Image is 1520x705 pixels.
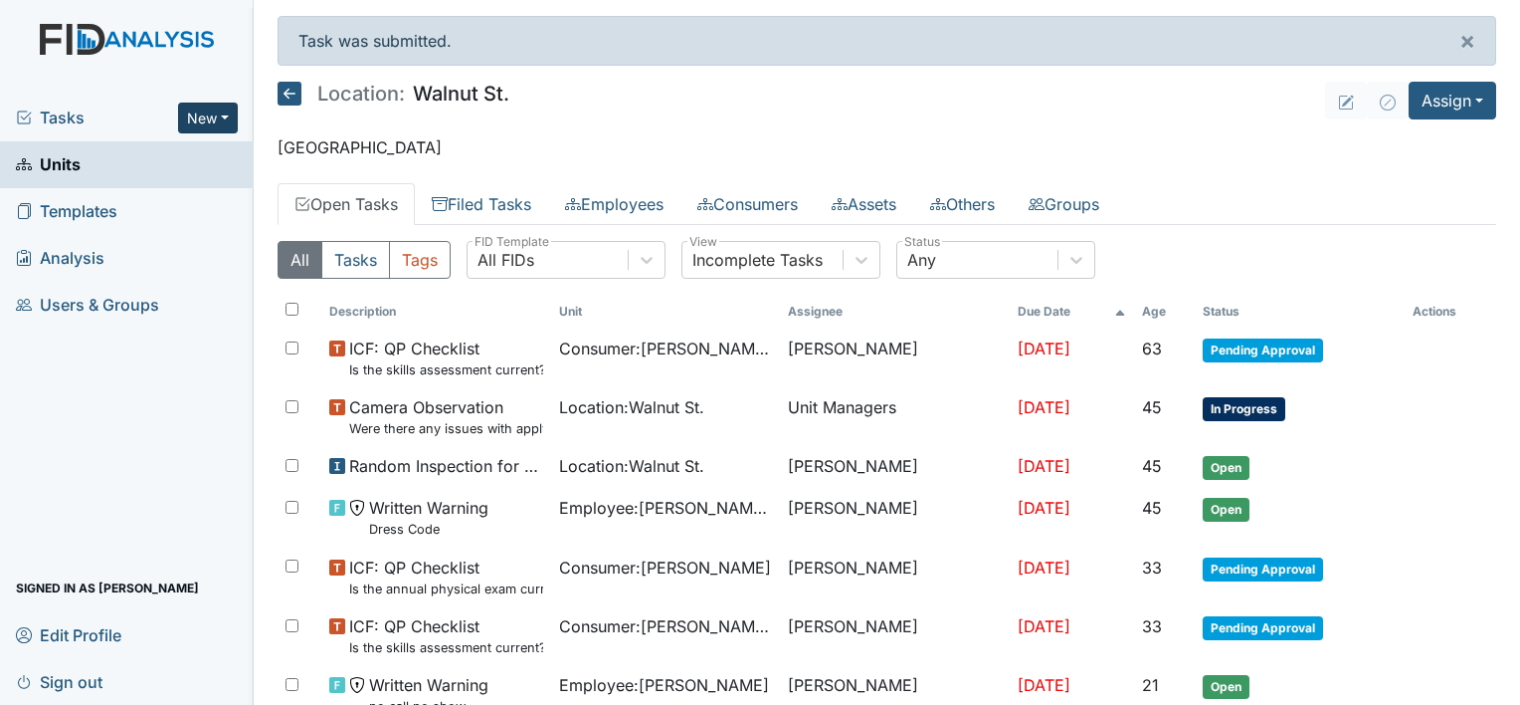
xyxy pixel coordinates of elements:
span: [DATE] [1018,339,1070,358]
th: Assignee [780,295,1010,329]
th: Toggle SortBy [1195,295,1405,329]
th: Toggle SortBy [1010,295,1134,329]
span: Open [1203,498,1249,522]
span: Camera Observation Were there any issues with applying topical medications? ( Starts at the top o... [349,395,543,438]
div: Any [907,248,936,272]
h5: Walnut St. [278,82,509,106]
button: Tasks [321,241,390,279]
p: [GEOGRAPHIC_DATA] [278,135,1496,159]
span: [DATE] [1018,675,1070,695]
a: Tasks [16,106,178,129]
span: Pending Approval [1203,339,1323,362]
td: [PERSON_NAME] [780,548,1010,606]
span: 21 [1142,675,1159,695]
span: 63 [1142,339,1162,358]
span: 33 [1142,616,1162,636]
span: [DATE] [1018,558,1070,578]
span: 45 [1142,498,1162,518]
a: Employees [548,183,680,225]
span: Location : Walnut St. [559,395,704,419]
span: Employee : [PERSON_NAME][GEOGRAPHIC_DATA] [559,496,773,520]
small: Is the skills assessment current? (document the date in the comment section) [349,360,543,379]
span: 45 [1142,456,1162,476]
span: Employee : [PERSON_NAME] [559,673,769,697]
div: Task was submitted. [278,16,1496,66]
th: Toggle SortBy [321,295,551,329]
small: Is the annual physical exam current? (document the date in the comment section) [349,580,543,598]
span: [DATE] [1018,397,1070,417]
span: Random Inspection for Evening [349,454,543,478]
span: Written Warning Dress Code [369,496,488,539]
th: Toggle SortBy [1134,295,1195,329]
td: [PERSON_NAME] [780,446,1010,488]
a: Groups [1012,183,1116,225]
span: ICF: QP Checklist Is the annual physical exam current? (document the date in the comment section) [349,556,543,598]
span: Templates [16,196,117,227]
a: Consumers [680,183,815,225]
span: 33 [1142,558,1162,578]
span: Location: [317,84,405,104]
span: Sign out [16,666,102,697]
td: Unit Managers [780,387,1010,446]
th: Actions [1405,295,1496,329]
button: Tags [389,241,451,279]
small: Is the skills assessment current? (document the date in the comment section) [349,638,543,657]
span: Consumer : [PERSON_NAME] [559,556,771,580]
td: [PERSON_NAME] [780,488,1010,547]
span: Location : Walnut St. [559,454,704,478]
span: Pending Approval [1203,558,1323,582]
button: × [1439,17,1495,65]
td: [PERSON_NAME] [780,329,1010,387]
span: × [1459,26,1475,55]
span: Edit Profile [16,619,121,650]
span: Users & Groups [16,290,159,321]
th: Toggle SortBy [551,295,781,329]
td: [PERSON_NAME] [780,606,1010,665]
button: All [278,241,322,279]
span: 45 [1142,397,1162,417]
span: Consumer : [PERSON_NAME][GEOGRAPHIC_DATA] [559,614,773,638]
span: ICF: QP Checklist Is the skills assessment current? (document the date in the comment section) [349,337,543,379]
a: Open Tasks [278,183,415,225]
span: ICF: QP Checklist Is the skills assessment current? (document the date in the comment section) [349,614,543,657]
span: [DATE] [1018,616,1070,636]
div: Incomplete Tasks [692,248,823,272]
span: Analysis [16,243,104,274]
button: New [178,103,238,133]
a: Filed Tasks [415,183,548,225]
span: In Progress [1203,397,1285,421]
span: [DATE] [1018,456,1070,476]
a: Assets [815,183,913,225]
span: Signed in as [PERSON_NAME] [16,573,199,603]
input: Toggle All Rows Selected [285,303,298,316]
span: Consumer : [PERSON_NAME][GEOGRAPHIC_DATA] [559,337,773,360]
a: Others [913,183,1012,225]
small: Were there any issues with applying topical medications? ( Starts at the top of MAR and works the... [349,419,543,438]
span: Open [1203,675,1249,699]
div: All FIDs [477,248,534,272]
button: Assign [1409,82,1496,119]
span: Pending Approval [1203,616,1323,640]
span: Open [1203,456,1249,480]
div: Type filter [278,241,451,279]
span: [DATE] [1018,498,1070,518]
span: Units [16,149,81,180]
small: Dress Code [369,520,488,539]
